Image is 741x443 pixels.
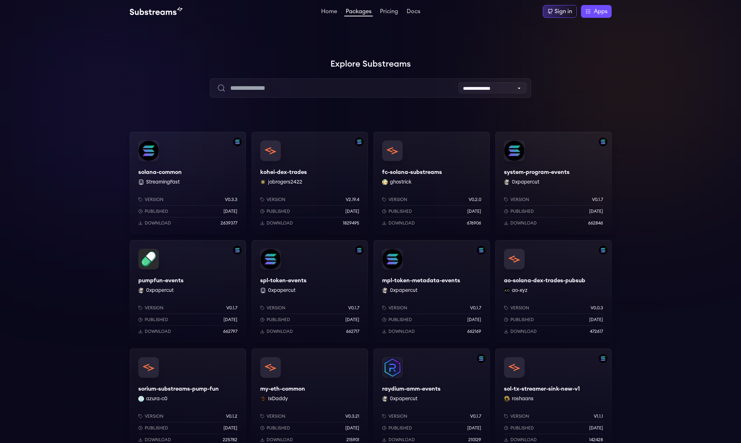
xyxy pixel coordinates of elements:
p: Published [145,425,168,431]
button: 0xpapercut [390,395,417,402]
p: v2.19.4 [346,197,359,202]
p: Download [388,329,415,334]
p: Version [388,413,407,419]
p: v0.1.7 [592,197,603,202]
button: 0xpapercut [146,287,174,294]
p: 142428 [589,437,603,443]
img: Filter by solana network [233,246,242,254]
p: Published [510,317,534,323]
a: Filter by solana networkao-solana-dex-trades-pubsubao-solana-dex-trades-pubsubao-xyz ao-xyzVersio... [495,240,612,343]
p: v0.3.3 [225,197,237,202]
button: roshaans [512,395,534,402]
p: [DATE] [589,317,603,323]
p: Published [145,317,168,323]
p: Version [145,197,164,202]
button: 0xpapercut [390,287,417,294]
button: StreamingFast [146,179,180,186]
p: Version [267,413,285,419]
p: 662717 [346,329,359,334]
p: [DATE] [467,208,481,214]
p: [DATE] [345,425,359,431]
p: Download [388,437,415,443]
img: Filter by solana network [599,354,607,363]
p: v0.1.2 [226,413,237,419]
p: [DATE] [223,425,237,431]
p: v0.1.7 [226,305,237,311]
p: [DATE] [467,317,481,323]
a: Filter by solana networkpumpfun-eventspumpfun-events0xpapercut 0xpapercutVersionv0.1.7Published[D... [130,240,246,343]
p: Version [510,413,529,419]
a: Filter by solana networksolana-commonsolana-common StreamingFastVersionv0.3.3Published[DATE]Downl... [130,132,246,235]
p: Version [510,305,529,311]
p: v0.1.7 [470,413,481,419]
p: v0.3.21 [345,413,359,419]
p: 676906 [467,220,481,226]
a: Docs [405,9,422,16]
p: Version [267,305,285,311]
p: Version [510,197,529,202]
img: Filter by solana network [233,138,242,146]
p: Published [388,425,412,431]
img: Filter by solana network [477,354,485,363]
p: v0.0.3 [591,305,603,311]
p: 225782 [223,437,237,443]
img: Filter by solana network [599,246,607,254]
button: ao-xyz [512,287,528,294]
p: [DATE] [345,208,359,214]
button: IxDaddy [268,395,288,402]
p: Download [267,437,293,443]
a: Filter by solana networkspl-token-eventsspl-token-events 0xpapercutVersionv0.1.7Published[DATE]Do... [252,240,368,343]
p: v1.1.1 [594,413,603,419]
button: 0xpapercut [512,179,539,186]
a: Pricing [379,9,400,16]
button: 0xpapercut [268,287,295,294]
a: Packages [344,9,373,16]
div: Sign in [555,7,572,16]
p: Download [145,437,171,443]
button: azura-c0 [146,395,168,402]
p: [DATE] [345,317,359,323]
p: [DATE] [589,425,603,431]
p: 2639377 [221,220,237,226]
span: Apps [594,7,607,16]
p: Download [388,220,415,226]
p: Download [510,329,537,334]
img: Filter by solana network [355,138,364,146]
p: Version [267,197,285,202]
p: Download [510,220,537,226]
img: Substream's logo [130,7,182,16]
p: Published [388,317,412,323]
a: fc-solana-substreamsfc-solana-substreamsghostrick ghostrickVersionv0.2.0Published[DATE]Download67... [374,132,490,235]
p: Published [510,425,534,431]
img: Filter by solana network [355,246,364,254]
p: Published [388,208,412,214]
p: Download [510,437,537,443]
p: Download [145,220,171,226]
a: Filter by solana networksystem-program-eventssystem-program-events0xpapercut 0xpapercutVersionv0.... [495,132,612,235]
a: Filter by solana networkmpl-token-metadata-eventsmpl-token-metadata-events0xpapercut 0xpapercutVe... [374,240,490,343]
p: Published [510,208,534,214]
p: 215901 [346,437,359,443]
p: Version [145,413,164,419]
a: Sign in [543,5,577,18]
p: Version [388,197,407,202]
p: Published [267,317,290,323]
p: [DATE] [223,208,237,214]
p: [DATE] [589,208,603,214]
p: v0.1.7 [470,305,481,311]
p: v0.1.7 [348,305,359,311]
p: Published [145,208,168,214]
h1: Explore Substreams [130,57,612,71]
p: 662846 [588,220,603,226]
p: Published [267,425,290,431]
p: Download [267,329,293,334]
p: Download [267,220,293,226]
img: Filter by solana network [599,138,607,146]
p: 472617 [590,329,603,334]
p: Version [145,305,164,311]
p: 1829495 [343,220,359,226]
p: Version [388,305,407,311]
a: Filter by solana networkkohei-dex-tradeskohei-dex-tradesjobrogers2422 jobrogers2422Versionv2.19.4... [252,132,368,235]
p: Download [145,329,171,334]
p: Published [267,208,290,214]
